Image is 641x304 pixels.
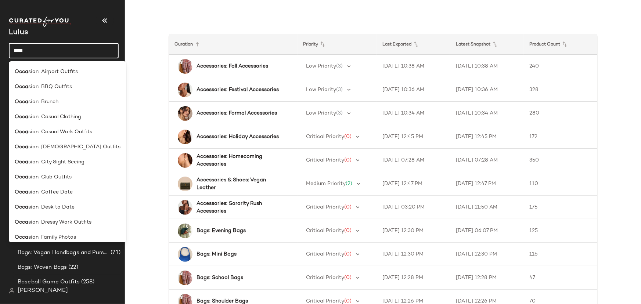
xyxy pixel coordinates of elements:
img: 2753851_01_OM_2025-09-15.jpg [178,130,192,144]
span: Critical Priority [306,251,345,257]
span: Critical Priority [306,158,345,163]
span: Critical Priority [306,205,345,210]
td: 116 [523,243,597,266]
span: (125) [70,190,85,198]
td: [DATE] 10:38 AM [377,55,450,78]
span: Accessories: Sorority Rush Accessories [18,175,106,184]
td: [DATE] 12:45 PM [377,125,450,149]
b: Accessories: Sorority Rush Accessories [197,200,284,215]
span: Bags: Evening Bags [18,190,70,198]
td: [DATE] 12:30 PM [377,219,450,243]
span: Bags: Mini Bags [18,205,60,213]
td: [DATE] 10:34 AM [377,102,450,125]
span: (70) [73,234,85,242]
td: [DATE] 06:07 PM [450,219,523,243]
span: Bags: School Bags [18,219,67,228]
span: Accessories: Homecoming Accessories [18,146,104,154]
span: Bags: Vegan Handbags and Purses [18,249,109,257]
img: svg%3e [9,288,15,294]
span: Current Company Name [9,29,28,36]
span: (280) [105,116,120,125]
b: Bags: Mini Bags [197,250,237,258]
span: (0) [345,251,352,257]
td: [DATE] 10:36 AM [377,78,450,102]
span: Low Priority [306,64,336,69]
span: Low Priority [306,87,336,93]
span: (3) [336,87,343,93]
td: [DATE] 07:28 AM [377,149,450,172]
th: Curation [169,34,298,55]
img: 2735831_03_OM_2025-07-21.jpg [178,106,192,121]
td: [DATE] 12:28 PM [377,266,450,290]
td: [DATE] 12:28 PM [450,266,523,290]
span: (0) [345,158,352,163]
img: 2754491_01_OM_2025-09-19.jpg [178,153,192,168]
td: 172 [523,125,597,149]
b: Accessories: Holiday Accessories [197,133,279,141]
th: Product Count [523,34,597,55]
td: 280 [523,102,597,125]
span: (3) [336,64,343,69]
th: Priority [298,34,377,55]
span: (22) [67,263,78,272]
td: 328 [523,78,597,102]
td: 110 [523,172,597,196]
td: [DATE] 12:45 PM [450,125,523,149]
span: (0) [345,228,352,234]
span: (240) [97,87,113,95]
img: 2720251_01_OM_2025-08-18.jpg [178,200,192,215]
span: Bags: Woven Bags [18,263,67,272]
th: Latest Snapshot [450,34,523,55]
span: (0) [345,134,352,140]
span: Accessories & Shoes: Vegan Leather [18,160,105,169]
span: (0) [345,275,352,281]
td: [DATE] 07:28 AM [450,149,523,172]
td: 175 [523,196,597,219]
td: [DATE] 03:20 PM [377,196,450,219]
td: [DATE] 11:50 AM [450,196,523,219]
td: 125 [523,219,597,243]
img: 2698451_01_OM_2025-08-06.jpg [178,59,192,74]
span: (2) [346,181,353,187]
span: Critical Priority [306,298,345,304]
img: cfy_white_logo.C9jOOHJF.svg [9,17,71,27]
td: 240 [523,55,597,78]
b: Accessories & Shoes: Vegan Leather [197,176,284,192]
span: (172) [106,131,120,140]
img: 2698431_01_OM_2025-08-26.jpg [178,224,192,238]
img: 2682611_02_front_2025-09-19.jpg [178,177,192,191]
b: Bags: School Bags [197,274,244,282]
span: Critical Priority [306,228,345,234]
span: Accessories: Formal Accessories [18,116,105,125]
span: Accessories: Holiday Accessories [18,131,106,140]
b: Accessories: Festival Accessories [197,86,279,94]
span: Critical Priority [306,134,345,140]
span: Curations [25,72,51,81]
td: [DATE] 10:36 AM [450,78,523,102]
span: (3) [336,111,343,116]
span: (328) [105,102,120,110]
span: (116) [60,205,75,213]
span: [PERSON_NAME] [18,286,68,295]
span: Accessories: Fall Accessories [18,87,97,95]
span: (0) [345,298,352,304]
td: [DATE] 10:38 AM [450,55,523,78]
td: [DATE] 12:30 PM [377,243,450,266]
span: (110) [105,160,120,169]
td: [DATE] 12:47 PM [377,172,450,196]
span: (258) [80,278,95,286]
span: (47) [67,219,79,228]
td: 350 [523,149,597,172]
td: 47 [523,266,597,290]
span: Bags: Shoulder Bags [18,234,73,242]
img: 2698451_01_OM_2025-08-06.jpg [178,271,192,285]
span: Baseball Game Outfits [18,278,80,286]
img: 2638911_02_front_2025-08-27.jpg [178,247,192,262]
td: [DATE] 12:47 PM [450,172,523,196]
span: Medium Priority [306,181,346,187]
span: (0) [345,205,352,210]
span: Low Priority [306,111,336,116]
span: (175) [106,175,120,184]
th: Last Exported [377,34,450,55]
td: [DATE] 10:34 AM [450,102,523,125]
